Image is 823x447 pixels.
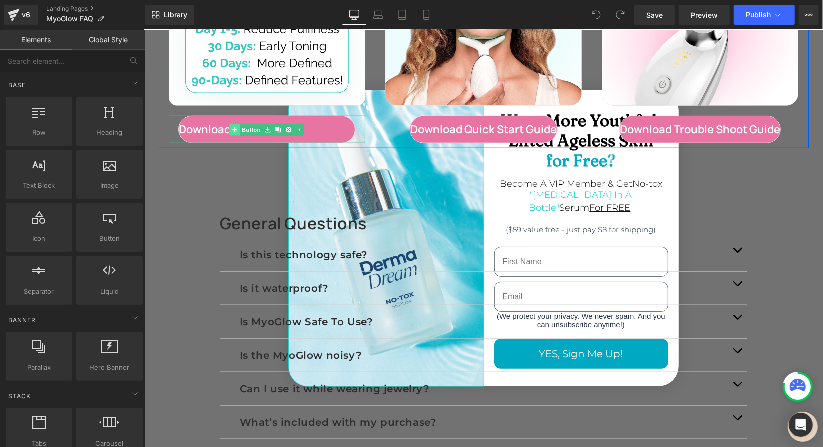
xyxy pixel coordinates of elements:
[679,5,730,25] a: Preview
[139,94,149,106] a: Delete Element
[691,10,718,20] span: Preview
[390,5,414,25] a: Tablet
[9,233,69,244] span: Icon
[414,5,438,25] a: Mobile
[118,94,129,106] a: Save element
[799,5,819,25] button: More
[9,362,69,373] span: Parallax
[75,179,603,208] p: General Questions
[9,180,69,191] span: Text Block
[95,283,583,301] div: Is MyoGlow Safe To Use?
[7,391,32,401] span: Stack
[7,80,27,90] span: Base
[366,5,390,25] a: Laptop
[95,249,583,267] p: Is it waterproof?
[129,94,139,106] a: Clone Element
[149,94,160,106] a: Expand / Collapse
[20,8,32,21] div: v6
[79,362,140,373] span: Hero Banner
[646,10,663,20] span: Save
[266,91,412,108] span: Download Quick Start Guide
[643,382,673,412] div: Messenger Dummy Widget
[46,15,93,23] span: MyoGlow FAQ
[34,86,211,113] a: Download Habit Tracker
[95,316,583,334] p: Is the MyoGlow noisy?
[95,216,583,234] p: Is this technology safe?
[342,5,366,25] a: Desktop
[586,5,606,25] button: Undo
[79,180,140,191] span: Image
[46,5,145,13] a: Landing Pages
[734,5,795,25] button: Publish
[79,286,140,297] span: Liquid
[95,94,118,106] span: Button
[4,5,38,25] a: v6
[34,91,159,108] span: Download Habit Tracker
[79,233,140,244] span: Button
[79,127,140,138] span: Heading
[95,383,583,401] p: What’s included with my purchase?
[475,91,636,108] span: Download Trouble Shoot Guide
[746,11,771,19] span: Publish
[72,30,145,50] a: Global Style
[9,127,69,138] span: Row
[475,86,636,113] a: Download Trouble Shoot Guide
[789,413,813,437] div: Open Intercom Messenger
[610,5,630,25] button: Redo
[9,286,69,297] span: Separator
[7,315,37,325] span: Banner
[164,10,187,19] span: Library
[95,350,583,368] p: Can I use it while wearing jewelry?
[265,86,413,113] a: Download Quick Start Guide
[145,5,194,25] a: New Library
